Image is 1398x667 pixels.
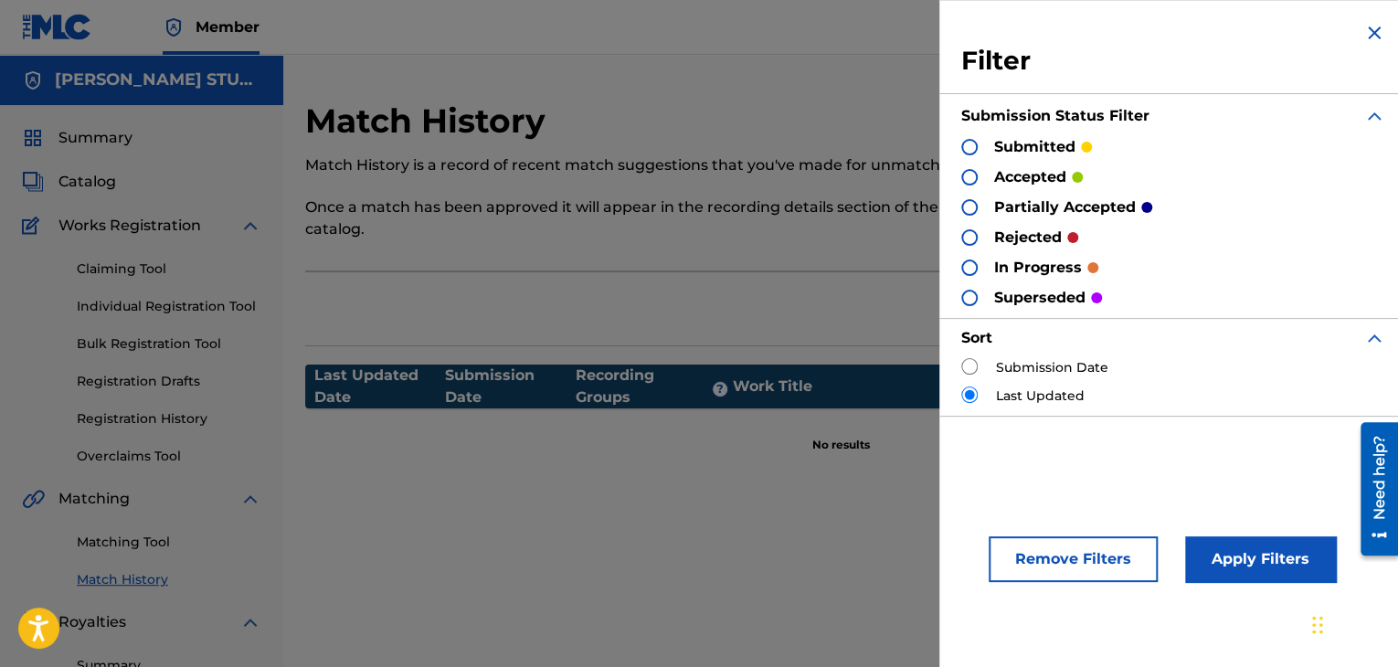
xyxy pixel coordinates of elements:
[994,257,1082,279] p: in progress
[961,45,1385,78] h3: Filter
[22,171,116,193] a: CatalogCatalog
[314,365,445,408] div: Last Updated Date
[1347,416,1398,563] iframe: Resource Center
[77,297,261,316] a: Individual Registration Tool
[77,259,261,279] a: Claiming Tool
[239,488,261,510] img: expand
[1363,327,1385,349] img: expand
[989,536,1158,582] button: Remove Filters
[58,488,130,510] span: Matching
[812,415,870,453] p: No results
[77,570,261,589] a: Match History
[239,215,261,237] img: expand
[163,16,185,38] img: Top Rightsholder
[445,365,576,408] div: Submission Date
[1312,598,1323,652] div: Drag
[77,447,261,466] a: Overclaims Tool
[305,101,555,142] h2: Match History
[994,196,1136,218] p: partially accepted
[305,196,1129,240] p: Once a match has been approved it will appear in the recording details section of the work within...
[58,127,132,149] span: Summary
[77,409,261,429] a: Registration History
[1185,536,1336,582] button: Apply Filters
[1363,22,1385,44] img: close
[22,127,44,149] img: Summary
[77,372,261,391] a: Registration Drafts
[239,611,261,633] img: expand
[196,16,259,37] span: Member
[77,334,261,354] a: Bulk Registration Tool
[996,358,1108,377] label: Submission Date
[733,376,957,397] div: Work Title
[58,171,116,193] span: Catalog
[305,154,1129,176] p: Match History is a record of recent match suggestions that you've made for unmatched recording gr...
[576,365,733,408] div: Recording Groups
[994,136,1075,158] p: submitted
[22,69,44,91] img: Accounts
[22,215,46,237] img: Works Registration
[22,171,44,193] img: Catalog
[1307,579,1398,667] iframe: Chat Widget
[994,166,1066,188] p: accepted
[55,69,261,90] h5: ATTRI STUDIOS PRIVATE LIMITED
[58,215,201,237] span: Works Registration
[22,14,92,40] img: MLC Logo
[58,611,126,633] span: Royalties
[77,533,261,552] a: Matching Tool
[996,386,1085,406] label: Last Updated
[961,329,992,346] strong: Sort
[22,127,132,149] a: SummarySummary
[994,227,1062,249] p: rejected
[1363,105,1385,127] img: expand
[22,611,44,633] img: Royalties
[961,107,1149,124] strong: Submission Status Filter
[713,382,727,397] span: ?
[22,488,45,510] img: Matching
[994,287,1086,309] p: superseded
